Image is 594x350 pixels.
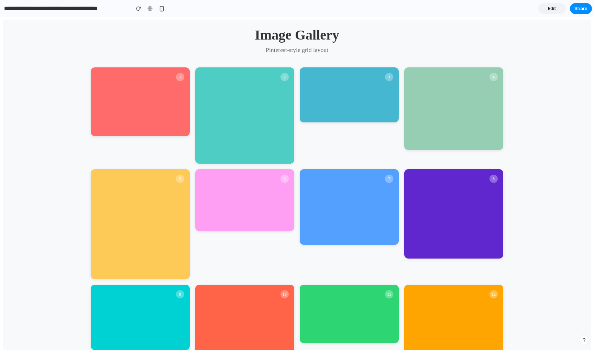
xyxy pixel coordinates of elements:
[489,56,498,64] div: 4
[385,273,393,281] div: 11
[10,29,584,36] p: Pinterest-style grid layout
[176,56,184,64] div: 1
[385,56,393,64] div: 3
[538,3,566,14] a: Edit
[548,5,556,12] span: Edit
[280,56,289,64] div: 2
[489,157,498,166] div: 8
[10,10,584,26] h1: Image Gallery
[280,157,289,166] div: 6
[489,273,498,281] div: 12
[570,3,592,14] button: Share
[176,273,184,281] div: 9
[385,157,393,166] div: 7
[176,157,184,166] div: 5
[280,273,289,281] div: 10
[574,5,587,12] span: Share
